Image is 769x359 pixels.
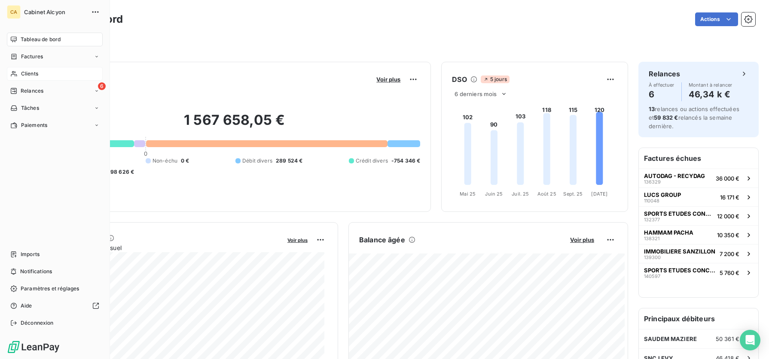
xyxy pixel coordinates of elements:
div: CA [7,5,21,19]
span: 0 € [181,157,189,165]
span: 16 171 € [720,194,739,201]
span: Paramètres et réglages [21,285,79,293]
span: Clients [21,70,38,78]
span: Voir plus [376,76,400,83]
span: -754 346 € [391,157,421,165]
span: 13 [649,106,655,112]
tspan: Mai 25 [460,191,476,197]
tspan: Juil. 25 [512,191,529,197]
span: Factures [21,53,43,60]
button: Actions [695,12,738,26]
span: Crédit divers [356,157,388,165]
span: 12 000 € [717,213,739,220]
span: Voir plus [287,237,308,243]
button: SPORTS ETUDES CONCEPT1405975 760 € [639,263,758,282]
tspan: [DATE] [592,191,608,197]
span: -98 626 € [108,168,134,176]
h6: DSO [452,74,467,84]
span: Montant à relancer [689,82,732,87]
img: Logo LeanPay [7,340,60,354]
span: 132377 [644,217,660,222]
h2: 1 567 658,05 € [49,112,420,137]
button: AUTODAG - RECYDAG13632936 000 € [639,169,758,187]
span: 36 000 € [716,175,739,182]
span: Déconnexion [21,319,54,327]
button: HAMMAM PACHA13832110 350 € [639,225,758,244]
button: Voir plus [374,75,403,83]
span: 6 [98,82,106,90]
span: Cabinet Alcyon [24,9,86,15]
span: Aide [21,302,32,310]
span: 10 350 € [717,232,739,238]
span: 7 200 € [720,250,739,257]
button: SPORTS ETUDES CONCEPT13237712 000 € [639,206,758,225]
span: 138321 [644,236,659,241]
span: LUCS GROUP [644,191,681,198]
button: LUCS GROUP11004816 171 € [639,187,758,206]
span: AUTODAG - RECYDAG [644,172,705,179]
span: Relances [21,87,43,95]
span: SAUDEM MAZIERE [644,335,697,342]
span: Tableau de bord [21,36,61,43]
tspan: Juin 25 [485,191,503,197]
span: 5 jours [481,75,510,83]
span: HAMMAM PACHA [644,229,693,236]
span: Non-échu [153,157,177,165]
h4: 6 [649,87,674,101]
h6: Factures échues [639,148,758,169]
span: 0 [144,150,147,157]
span: Tâches [21,104,39,112]
span: 139300 [644,255,661,260]
a: Aide [7,299,103,313]
tspan: Sept. 25 [564,191,583,197]
span: SPORTS ETUDES CONCEPT [644,210,714,217]
span: Débit divers [242,157,272,165]
tspan: Août 25 [537,191,556,197]
span: Chiffre d'affaires mensuel [49,243,281,252]
span: 50 361 € [716,335,739,342]
span: 136329 [644,179,661,184]
button: IMMOBILIERE SANZILLON1393007 200 € [639,244,758,263]
h4: 46,34 k € [689,87,732,101]
span: 289 524 € [276,157,302,165]
span: Voir plus [570,236,594,243]
span: 59 832 € [654,114,678,121]
span: 6 derniers mois [455,91,497,97]
span: Imports [21,250,40,258]
span: SPORTS ETUDES CONCEPT [644,267,716,274]
span: À effectuer [649,82,674,87]
span: Paiements [21,121,47,129]
span: Notifications [20,268,52,275]
span: IMMOBILIERE SANZILLON [644,248,715,255]
span: relances ou actions effectuées et relancés la semaine dernière. [649,106,739,130]
div: Open Intercom Messenger [740,330,760,350]
span: 140597 [644,274,660,279]
h6: Relances [649,69,680,79]
button: Voir plus [285,236,310,244]
h6: Principaux débiteurs [639,308,758,329]
h6: Balance âgée [359,235,405,245]
span: 5 760 € [720,269,739,276]
button: Voir plus [568,236,597,244]
span: 110048 [644,198,659,203]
